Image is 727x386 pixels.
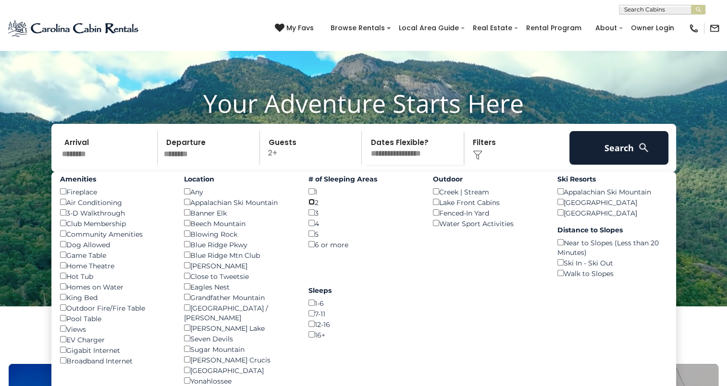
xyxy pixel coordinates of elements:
div: EV Charger [60,334,170,345]
div: Home Theatre [60,260,170,271]
div: Game Table [60,250,170,260]
div: 7-11 [308,308,419,319]
label: Amenities [60,174,170,184]
div: 2 [308,197,419,207]
div: 5 [308,229,419,239]
a: About [591,21,622,36]
div: Creek | Stream [433,186,543,197]
a: Rental Program [521,21,586,36]
label: Distance to Slopes [557,225,667,235]
div: Hot Tub [60,271,170,281]
div: Appalachian Ski Mountain [557,186,667,197]
div: [PERSON_NAME] Lake [184,323,294,333]
div: 3 [308,207,419,218]
div: 16+ [308,329,419,340]
div: Community Amenities [60,229,170,239]
div: 12-16 [308,319,419,329]
div: Yonahlossee [184,375,294,386]
div: Water Sport Activities [433,218,543,229]
div: 6 or more [308,239,419,250]
div: Pool Table [60,313,170,324]
div: Seven Devils [184,333,294,344]
a: Real Estate [468,21,517,36]
div: Air Conditioning [60,197,170,207]
div: [GEOGRAPHIC_DATA] / [PERSON_NAME] [184,302,294,323]
img: phone-regular-black.png [689,23,699,34]
label: Outdoor [433,174,543,184]
div: [GEOGRAPHIC_DATA] [184,365,294,375]
div: Fireplace [60,186,170,197]
div: [GEOGRAPHIC_DATA] [557,197,667,207]
label: # of Sleeping Areas [308,174,419,184]
img: Blue-2.png [7,19,140,38]
div: Walk to Slopes [557,268,667,278]
div: Lake Front Cabins [433,197,543,207]
div: Any [184,186,294,197]
div: 3-D Walkthrough [60,207,170,218]
label: Location [184,174,294,184]
div: Broadband Internet [60,355,170,366]
div: Eagles Nest [184,281,294,292]
div: Outdoor Fire/Fire Table [60,302,170,313]
div: Gigabit Internet [60,345,170,355]
label: Sleeps [308,286,419,295]
div: Dog Allowed [60,239,170,250]
div: Views [60,324,170,334]
img: search-regular-white.png [638,142,650,154]
div: Sugar Mountain [184,344,294,354]
div: Blue Ridge Pkwy [184,239,294,250]
div: Homes on Water [60,281,170,292]
label: Ski Resorts [557,174,667,184]
a: Owner Login [626,21,679,36]
div: Blue Ridge Mtn Club [184,250,294,260]
div: Near to Slopes (Less than 20 Minutes) [557,237,667,257]
div: [GEOGRAPHIC_DATA] [557,207,667,218]
p: 2+ [263,131,362,165]
a: Browse Rentals [326,21,390,36]
div: 4 [308,218,419,229]
div: Club Membership [60,218,170,229]
span: My Favs [286,23,314,33]
div: Blowing Rock [184,229,294,239]
div: Ski In - Ski Out [557,257,667,268]
div: [PERSON_NAME] Crucis [184,354,294,365]
div: Fenced-In Yard [433,207,543,218]
div: Grandfather Mountain [184,292,294,302]
img: mail-regular-black.png [709,23,720,34]
div: King Bed [60,292,170,302]
a: Local Area Guide [394,21,464,36]
div: 1-6 [308,298,419,308]
div: [PERSON_NAME] [184,260,294,271]
div: Beech Mountain [184,218,294,229]
div: Appalachian Ski Mountain [184,197,294,207]
div: Banner Elk [184,207,294,218]
div: 1 [308,186,419,197]
h3: Select Your Destination [7,330,720,364]
a: My Favs [275,23,316,34]
button: Search [569,131,669,165]
div: Close to Tweetsie [184,271,294,281]
img: filter--v1.png [473,150,482,160]
h1: Your Adventure Starts Here [7,88,720,118]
